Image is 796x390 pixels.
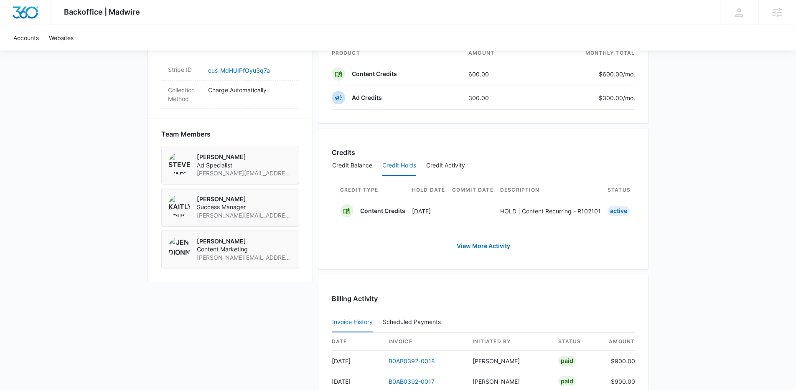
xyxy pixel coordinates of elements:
span: Success Manager [197,203,292,211]
th: status [552,333,602,351]
p: [PERSON_NAME] [197,237,292,246]
div: Collection MethodCharge Automatically [161,81,299,109]
p: Ad Credits [352,94,382,102]
p: $300.00 [596,94,635,102]
td: $900.00 [602,351,635,371]
dt: Collection Method [168,86,201,103]
div: Paid [558,356,576,366]
p: Content Credits [352,70,397,78]
button: Credit Balance [332,156,372,176]
button: Credit Activity [426,156,465,176]
span: Backoffice | Madwire [64,8,140,16]
a: View More Activity [448,236,519,256]
p: Content Credits [360,207,405,215]
td: [PERSON_NAME] [466,351,551,371]
td: [DATE] [332,351,382,371]
a: B0AB0392-0017 [389,378,435,385]
span: [PERSON_NAME][EMAIL_ADDRESS][PERSON_NAME][DOMAIN_NAME] [197,253,292,262]
p: [DATE] [412,207,445,215]
p: [PERSON_NAME] [197,195,292,203]
button: Invoice History [332,312,373,332]
div: Scheduled Payments [383,319,444,325]
div: Stripe IDcus_MdHUIPfOyu3q7a [161,60,299,81]
a: B0AB0392-0018 [389,357,435,365]
span: /mo. [623,71,635,78]
span: Credit Type [340,186,405,194]
img: Jen Dionne [168,237,190,259]
span: Ad Specialist [197,161,292,170]
span: Hold Date [412,186,445,194]
th: amount [602,333,635,351]
p: HOLD | Content Recurring - R102101 [500,207,601,215]
span: [PERSON_NAME][EMAIL_ADDRESS][PERSON_NAME][DOMAIN_NAME] [197,169,292,177]
p: $600.00 [596,70,635,79]
td: 300.00 [462,86,533,110]
div: Active [608,206,630,216]
th: amount [462,44,533,62]
h3: Billing Activity [332,294,635,304]
a: Accounts [8,25,44,51]
td: 600.00 [462,62,533,86]
th: monthly total [533,44,635,62]
span: [PERSON_NAME][EMAIL_ADDRESS][DOMAIN_NAME] [197,211,292,220]
button: Credit Holds [382,156,416,176]
th: date [332,333,382,351]
th: invoice [382,333,466,351]
p: Charge Automatically [208,86,292,94]
dt: Stripe ID [168,65,201,74]
span: Commit Date [452,186,493,194]
span: Team Members [161,129,211,139]
img: Steven Warren [168,153,190,175]
div: Paid [558,376,576,386]
img: Kaitlyn Brunswig [168,195,190,217]
a: cus_MdHUIPfOyu3q7a [208,67,270,74]
h3: Credits [332,147,355,157]
span: Description [500,186,601,194]
th: Initiated By [466,333,551,351]
p: [PERSON_NAME] [197,153,292,161]
th: product [332,44,462,62]
span: Status [608,186,631,194]
a: Websites [44,25,79,51]
span: Content Marketing [197,245,292,253]
span: /mo. [623,94,635,101]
